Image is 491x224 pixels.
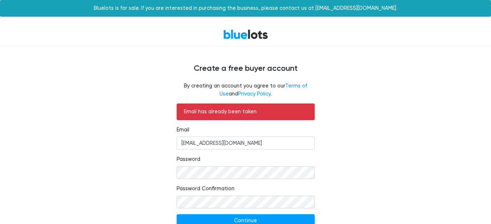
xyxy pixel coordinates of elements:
[184,108,307,116] p: Email has already been taken
[220,83,307,97] a: Terms of Use
[177,155,200,163] label: Password
[223,29,268,40] a: BlueLots
[28,64,464,73] h4: Create a free buyer account
[177,137,315,150] input: Email
[177,126,189,134] label: Email
[177,185,234,193] label: Password Confirmation
[177,82,315,98] fieldset: By creating an account you agree to our and .
[238,91,270,97] a: Privacy Policy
